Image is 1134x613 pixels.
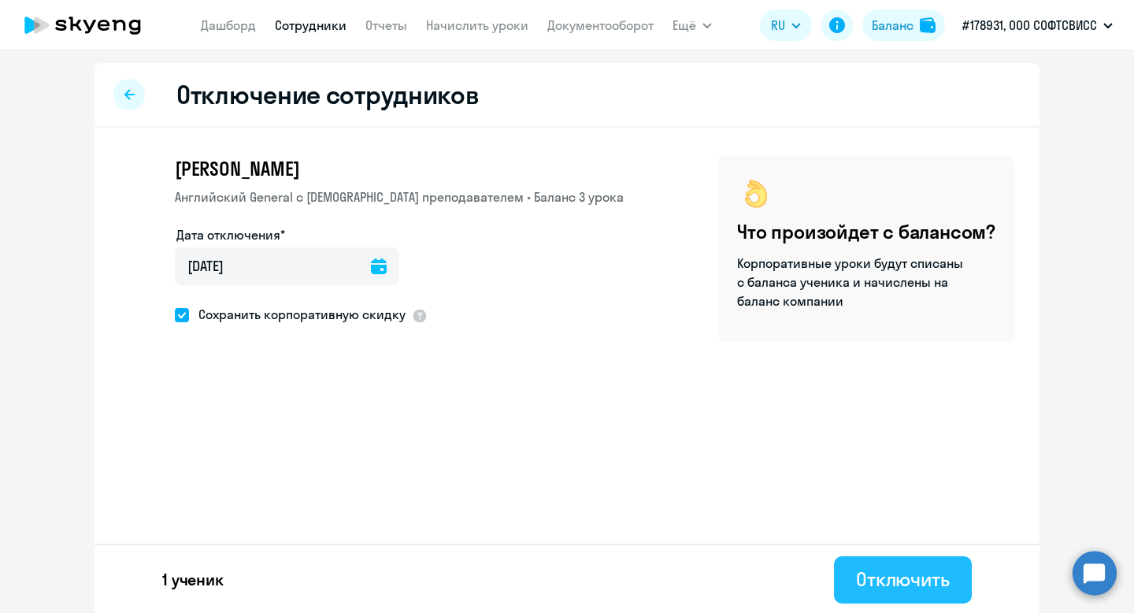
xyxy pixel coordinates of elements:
[737,219,995,244] h4: Что произойдет с балансом?
[856,567,950,592] div: Отключить
[365,17,407,33] a: Отчеты
[737,175,775,213] img: ok
[176,225,285,244] label: Дата отключения*
[201,17,256,33] a: Дашборд
[275,17,346,33] a: Сотрудники
[175,156,299,181] span: [PERSON_NAME]
[834,556,972,604] button: Отключить
[771,16,785,35] span: RU
[189,305,406,324] span: Сохранить корпоративную скидку
[176,79,479,110] h2: Отключение сотрудников
[162,569,224,591] p: 1 ученик
[962,16,1097,35] p: #178931, ООО СОФТСВИСС
[737,254,965,310] p: Корпоративные уроки будут списаны с баланса ученика и начислены на баланс компании
[760,9,812,41] button: RU
[872,16,913,35] div: Баланс
[673,9,712,41] button: Ещё
[426,17,528,33] a: Начислить уроки
[920,17,936,33] img: balance
[673,16,696,35] span: Ещё
[175,247,399,285] input: дд.мм.гггг
[954,6,1121,44] button: #178931, ООО СОФТСВИСС
[547,17,654,33] a: Документооборот
[862,9,945,41] button: Балансbalance
[175,188,624,206] p: Английский General с [DEMOGRAPHIC_DATA] преподавателем • Баланс 3 урока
